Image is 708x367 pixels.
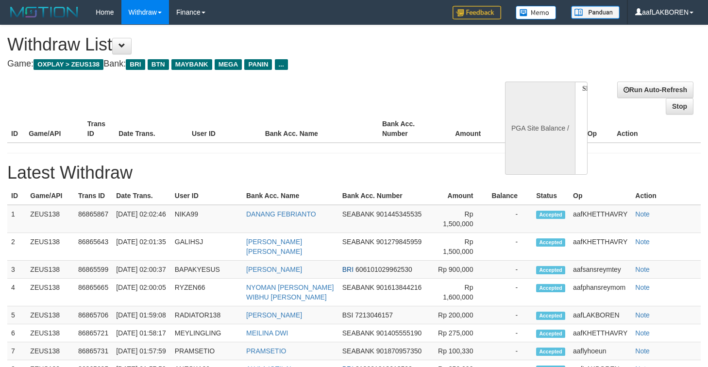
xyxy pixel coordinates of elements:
img: panduan.png [571,6,620,19]
td: ZEUS138 [26,342,74,360]
th: Action [631,187,701,205]
td: [DATE] 01:59:08 [112,306,171,324]
th: Amount [437,115,496,143]
th: ID [7,115,25,143]
span: BRI [342,266,354,273]
span: Accepted [536,312,565,320]
span: Accepted [536,284,565,292]
td: [DATE] 01:58:17 [112,324,171,342]
td: 2 [7,233,26,261]
h1: Withdraw List [7,35,462,54]
span: SEABANK [342,210,374,218]
td: RYZEN66 [171,279,242,306]
span: 901445345535 [376,210,421,218]
td: [DATE] 02:00:37 [112,261,171,279]
td: 86865665 [74,279,112,306]
td: Rp 275,000 [432,324,488,342]
td: aafLAKBOREN [569,306,631,324]
span: BTN [148,59,169,70]
th: Status [532,187,569,205]
td: - [488,205,532,233]
th: Op [584,115,613,143]
td: 86865706 [74,306,112,324]
span: SEABANK [342,347,374,355]
a: Note [635,284,650,291]
span: SEABANK [342,284,374,291]
a: MEILINA DWI [246,329,288,337]
img: Feedback.jpg [453,6,501,19]
td: Rp 1,500,000 [432,205,488,233]
td: 86865867 [74,205,112,233]
td: Rp 1,600,000 [432,279,488,306]
td: - [488,324,532,342]
td: - [488,306,532,324]
td: aafKHETTHAVRY [569,324,631,342]
td: aafKHETTHAVRY [569,205,631,233]
td: 3 [7,261,26,279]
div: PGA Site Balance / [505,82,575,175]
a: DANANG FEBRIANTO [246,210,316,218]
td: RADIATOR138 [171,306,242,324]
img: Button%20Memo.svg [516,6,556,19]
a: NYOMAN [PERSON_NAME] WIBHU [PERSON_NAME] [246,284,334,301]
th: Bank Acc. Name [242,187,338,205]
td: Rp 200,000 [432,306,488,324]
td: 4 [7,279,26,306]
img: MOTION_logo.png [7,5,81,19]
td: GALIHSJ [171,233,242,261]
td: Rp 100,330 [432,342,488,360]
td: 86865599 [74,261,112,279]
td: MEYLINGLING [171,324,242,342]
td: aafKHETTHAVRY [569,233,631,261]
th: Game/API [25,115,84,143]
th: Trans ID [84,115,115,143]
span: Accepted [536,238,565,247]
a: [PERSON_NAME] [246,311,302,319]
span: Accepted [536,211,565,219]
a: Note [635,266,650,273]
td: ZEUS138 [26,324,74,342]
td: ZEUS138 [26,261,74,279]
td: Rp 1,500,000 [432,233,488,261]
span: 901870957350 [376,347,421,355]
th: User ID [171,187,242,205]
th: Bank Acc. Number [378,115,437,143]
span: MAYBANK [171,59,212,70]
td: ZEUS138 [26,233,74,261]
th: User ID [188,115,261,143]
span: ... [275,59,288,70]
span: 901279845959 [376,238,421,246]
th: Bank Acc. Number [338,187,432,205]
td: ZEUS138 [26,279,74,306]
span: Accepted [536,330,565,338]
a: Stop [666,98,693,115]
span: Accepted [536,266,565,274]
span: MEGA [215,59,242,70]
span: SEABANK [342,329,374,337]
td: - [488,342,532,360]
td: PRAMSETIO [171,342,242,360]
td: 86865731 [74,342,112,360]
th: Balance [495,115,549,143]
td: [DATE] 02:00:05 [112,279,171,306]
td: Rp 900,000 [432,261,488,279]
th: Op [569,187,631,205]
td: - [488,261,532,279]
td: aaflyhoeun [569,342,631,360]
span: PANIN [244,59,272,70]
th: Balance [488,187,532,205]
a: [PERSON_NAME] [246,266,302,273]
span: 7213046157 [355,311,393,319]
th: Action [613,115,701,143]
a: Note [635,329,650,337]
a: Note [635,311,650,319]
span: 606101029962530 [355,266,412,273]
a: [PERSON_NAME] [PERSON_NAME] [246,238,302,255]
span: SEABANK [342,238,374,246]
th: Amount [432,187,488,205]
th: Date Trans. [115,115,188,143]
td: [DATE] 01:57:59 [112,342,171,360]
a: Note [635,210,650,218]
span: BRI [126,59,145,70]
span: OXPLAY > ZEUS138 [34,59,103,70]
